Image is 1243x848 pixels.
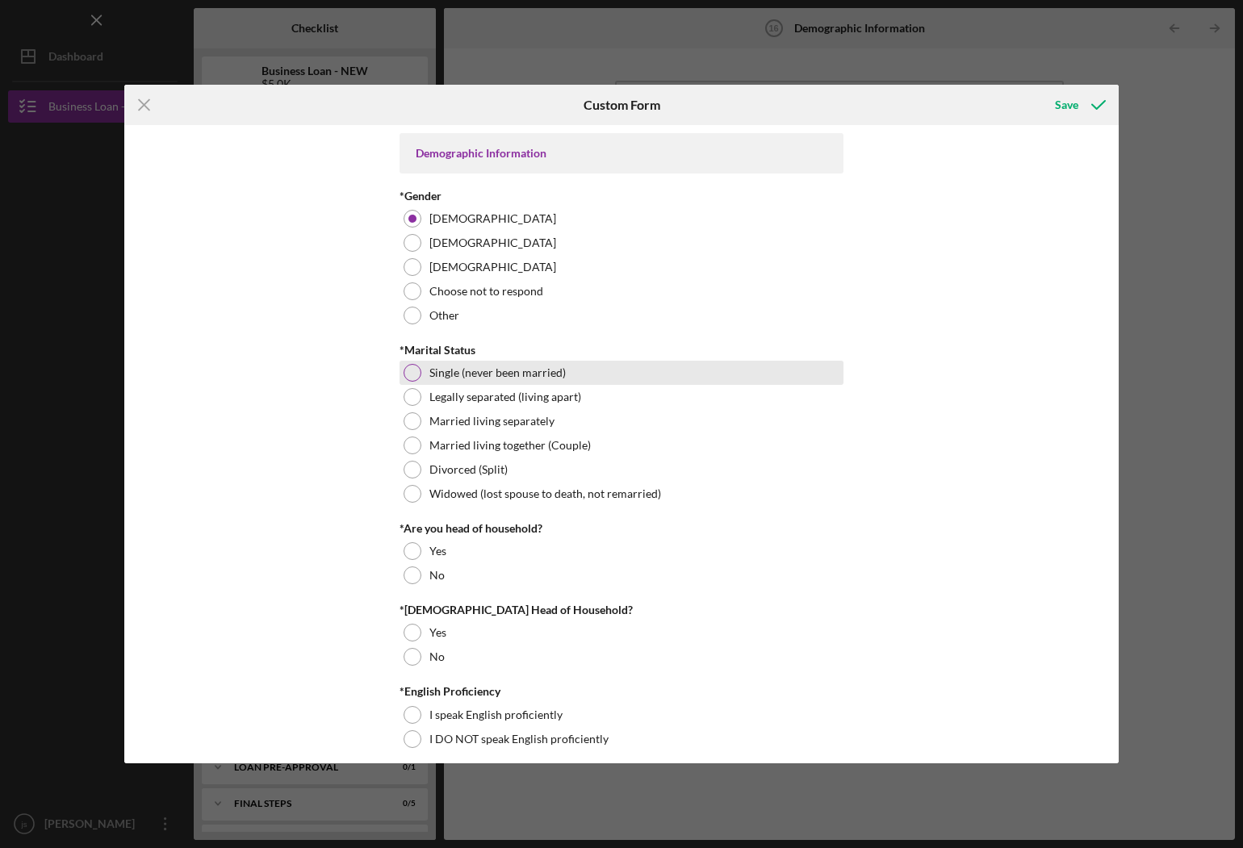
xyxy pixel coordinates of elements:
[400,190,843,203] div: *Gender
[429,236,556,249] label: [DEMOGRAPHIC_DATA]
[429,366,566,379] label: Single (never been married)
[429,285,543,298] label: Choose not to respond
[400,685,843,698] div: *English Proficiency
[429,733,609,746] label: I DO NOT speak English proficiently
[429,650,445,663] label: No
[429,415,555,428] label: Married living separately
[429,463,508,476] label: Divorced (Split)
[584,98,660,112] h6: Custom Form
[429,261,556,274] label: [DEMOGRAPHIC_DATA]
[1055,89,1078,121] div: Save
[416,147,827,160] div: Demographic Information
[429,708,563,721] label: I speak English proficiently
[400,604,843,616] div: *[DEMOGRAPHIC_DATA] Head of Household?
[429,545,446,558] label: Yes
[400,522,843,535] div: *Are you head of household?
[429,309,459,322] label: Other
[429,569,445,582] label: No
[429,439,591,452] label: Married living together (Couple)
[400,344,843,357] div: *Marital Status
[429,391,581,403] label: Legally separated (living apart)
[429,487,661,500] label: Widowed (lost spouse to death, not remarried)
[429,212,556,225] label: [DEMOGRAPHIC_DATA]
[429,626,446,639] label: Yes
[1039,89,1119,121] button: Save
